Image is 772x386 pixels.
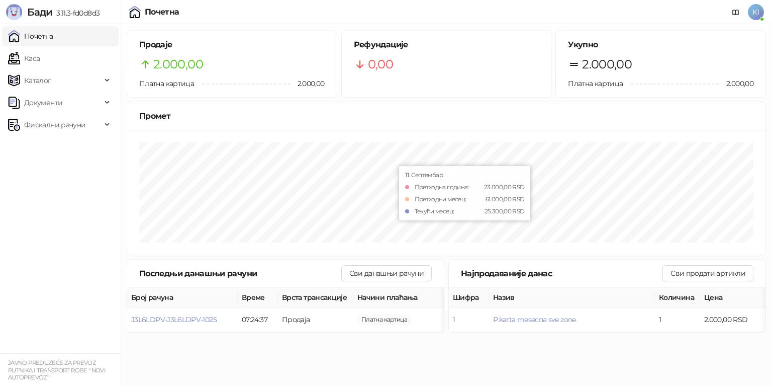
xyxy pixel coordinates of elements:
[52,9,100,18] span: 3.11.3-fd0d8d3
[238,288,278,307] th: Време
[8,359,106,381] small: JAVNO PREDUZEĆE ZA PREVOZ PUTNIKA I TRANSPORT ROBE " NOVI AUTOPREVOZ"
[27,6,52,18] span: Бади
[139,79,194,88] span: Платна картица
[6,4,22,20] img: Logo
[568,79,623,88] span: Платна картица
[341,265,432,281] button: Сви данашњи рачуни
[8,48,40,68] a: Каса
[728,4,744,20] a: Документација
[719,78,753,89] span: 2.000,00
[24,115,85,135] span: Фискални рачуни
[153,55,203,74] span: 2.000,00
[278,288,353,307] th: Врста трансакције
[461,267,662,280] div: Најпродаваније данас
[568,39,753,51] h5: Укупно
[127,288,238,307] th: Број рачуна
[131,315,217,324] button: J3L6LDPV-J3L6LDPV-1025
[357,314,411,325] span: 2.000,00
[139,267,341,280] div: Последњи данашњи рачуни
[238,307,278,332] td: 07:24:37
[368,55,393,74] span: 0,00
[24,70,51,91] span: Каталог
[655,288,700,307] th: Количина
[748,4,764,20] span: K1
[8,26,53,46] a: Почетна
[353,288,454,307] th: Начини плаћања
[655,307,700,332] td: 1
[291,78,325,89] span: 2.000,00
[354,39,539,51] h5: Рефундације
[489,288,655,307] th: Назив
[453,315,455,324] button: 1
[24,93,62,113] span: Документи
[145,8,179,16] div: Почетна
[139,39,325,51] h5: Продаје
[449,288,489,307] th: Шифра
[278,307,353,332] td: Продаја
[662,265,753,281] button: Сви продати артикли
[493,315,576,324] button: P.karta mesecna sve zone
[139,110,753,122] div: Промет
[582,55,632,74] span: 2.000,00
